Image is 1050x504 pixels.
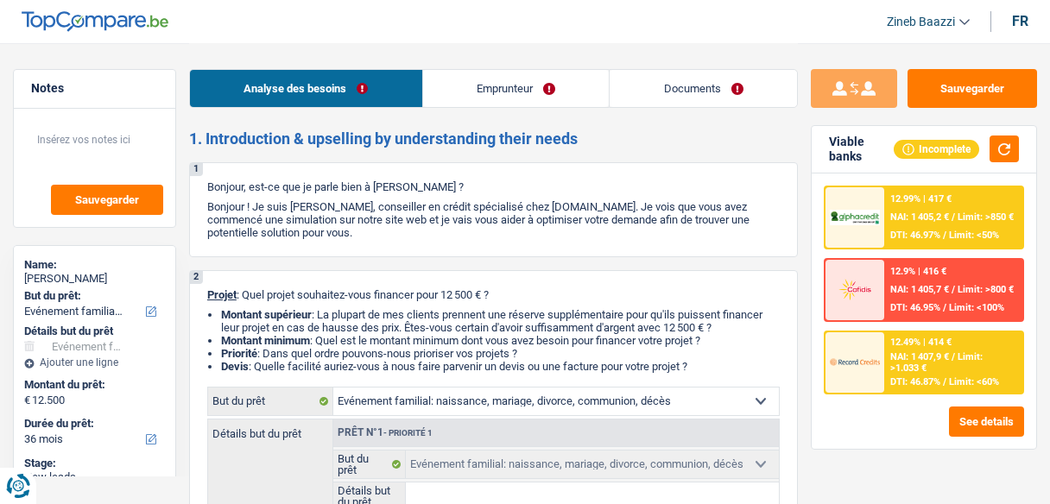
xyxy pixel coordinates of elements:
[208,419,332,439] label: Détails but du prêt
[190,271,203,284] div: 2
[24,272,165,286] div: [PERSON_NAME]
[333,427,437,438] div: Prêt n°1
[333,450,406,478] label: But du prêt
[890,351,949,362] span: NAI: 1 407,9 €
[207,288,237,301] span: Projet
[190,163,203,176] div: 1
[952,211,955,223] span: /
[221,308,312,321] strong: Montant supérieur
[24,356,165,369] div: Ajouter une ligne
[890,211,949,223] span: NAI: 1 405,2 €
[890,193,952,205] div: 12.99% | 417 €
[24,324,165,338] div: Détails but du prêt
[221,360,780,373] li: : Quelle facilité auriez-vous à nous faire parvenir un devis ou une facture pour votre projet ?
[952,351,955,362] span: /
[24,258,165,272] div: Name:
[943,230,946,241] span: /
[952,284,955,295] span: /
[830,350,880,375] img: Record Credits
[423,70,610,107] a: Emprunteur
[949,406,1024,437] button: See details
[207,200,780,239] p: Bonjour ! Je suis [PERSON_NAME], conseiller en crédit spécialisé chez [DOMAIN_NAME]. Je vois que ...
[189,129,798,148] h2: 1. Introduction & upselling by understanding their needs
[221,360,249,373] span: Devis
[958,211,1014,223] span: Limit: >850 €
[207,288,780,301] p: : Quel projet souhaitez-vous financer pour 12 500 € ?
[1012,13,1028,29] div: fr
[24,378,161,392] label: Montant du prêt:
[949,230,999,241] span: Limit: <50%
[890,337,952,348] div: 12.49% | 414 €
[830,210,880,225] img: AlphaCredit
[24,457,165,470] div: Stage:
[24,394,30,407] span: €
[221,308,780,334] li: : La plupart de mes clients prennent une réserve supplémentaire pour qu'ils puissent financer leu...
[221,334,310,347] strong: Montant minimum
[208,387,333,415] label: But du prêt
[31,81,158,96] h5: Notes
[829,135,894,164] div: Viable banks
[943,376,946,387] span: /
[958,284,1014,295] span: Limit: >800 €
[75,194,139,205] span: Sauvegarder
[830,277,880,302] img: Cofidis
[207,180,780,193] p: Bonjour, est-ce que je parle bien à [PERSON_NAME] ?
[890,302,940,313] span: DTI: 46.95%
[24,417,161,431] label: Durée du prêt:
[221,347,780,360] li: : Dans quel ordre pouvons-nous prioriser vos projets ?
[51,185,163,215] button: Sauvegarder
[890,376,940,387] span: DTI: 46.87%
[221,334,780,347] li: : Quel est le montant minimum dont vous avez besoin pour financer votre projet ?
[949,302,1004,313] span: Limit: <100%
[887,15,955,29] span: Zineb Baazzi
[908,69,1037,108] button: Sauvegarder
[610,70,797,107] a: Documents
[873,8,970,36] a: Zineb Baazzi
[949,376,999,387] span: Limit: <60%
[22,11,168,32] img: TopCompare Logo
[24,289,161,303] label: But du prêt:
[890,266,946,277] div: 12.9% | 416 €
[943,302,946,313] span: /
[221,347,257,360] strong: Priorité
[190,70,422,107] a: Analyse des besoins
[890,230,940,241] span: DTI: 46.97%
[890,351,983,374] span: Limit: >1.033 €
[383,428,433,438] span: - Priorité 1
[894,140,979,159] div: Incomplete
[890,284,949,295] span: NAI: 1 405,7 €
[24,470,165,484] div: New leads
